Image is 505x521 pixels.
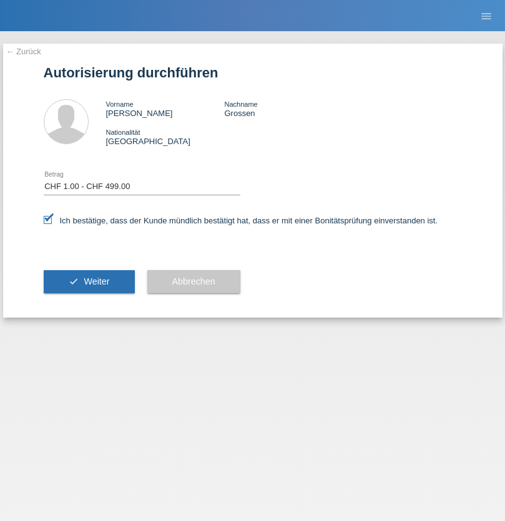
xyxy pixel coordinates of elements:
[106,100,134,108] span: Vorname
[44,216,438,225] label: Ich bestätige, dass der Kunde mündlich bestätigt hat, dass er mit einer Bonitätsprüfung einversta...
[172,276,215,286] span: Abbrechen
[44,65,462,80] h1: Autorisierung durchführen
[224,100,257,108] span: Nachname
[6,47,41,56] a: ← Zurück
[106,127,225,146] div: [GEOGRAPHIC_DATA]
[84,276,109,286] span: Weiter
[224,99,343,118] div: Grossen
[106,129,140,136] span: Nationalität
[106,99,225,118] div: [PERSON_NAME]
[480,10,493,22] i: menu
[44,270,135,294] button: check Weiter
[69,276,79,286] i: check
[474,12,499,19] a: menu
[147,270,240,294] button: Abbrechen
